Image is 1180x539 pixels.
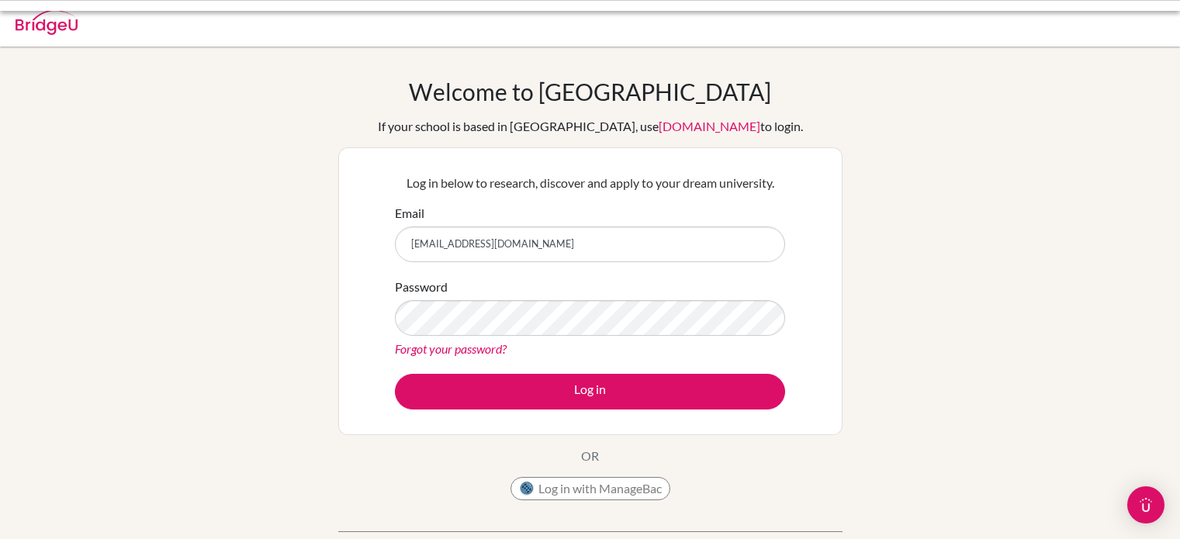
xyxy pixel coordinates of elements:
p: Log in below to research, discover and apply to your dream university. [395,174,785,192]
a: Forgot your password? [395,341,507,356]
img: Bridge-U [16,10,78,35]
div: Open Intercom Messenger [1127,486,1164,523]
button: Log in with ManageBac [510,477,670,500]
button: Log in [395,374,785,409]
h1: Welcome to [GEOGRAPHIC_DATA] [409,78,771,105]
a: [DOMAIN_NAME] [659,119,760,133]
div: If your school is based in [GEOGRAPHIC_DATA], use to login. [378,117,803,136]
label: Email [395,204,424,223]
p: OR [581,447,599,465]
label: Password [395,278,448,296]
